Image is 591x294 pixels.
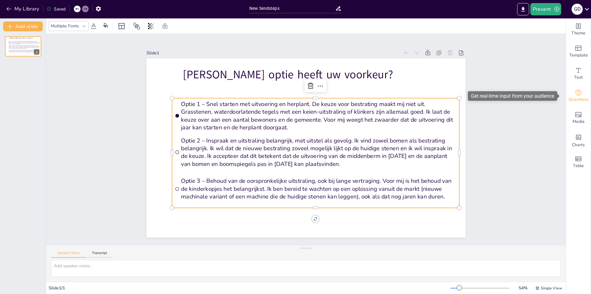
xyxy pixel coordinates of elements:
div: Multiple Fonts [50,22,80,30]
div: Slide 1 / 1 [49,285,450,291]
div: G D [572,4,583,15]
button: Speaker Notes [51,251,86,258]
span: Theme [571,30,585,37]
button: Present [530,3,561,15]
p: [PERSON_NAME] optie heeft uw voorkeur? [6,37,36,39]
div: 1 [34,49,39,55]
span: Charts [572,142,585,148]
span: Media [573,118,585,125]
div: Layout [117,21,127,31]
span: Position [133,22,140,30]
div: Add images, graphics, shapes or video [566,107,591,129]
span: Optie 2 – Inspraak en uitstraling belangrijk, met uitstel als gevolg. Ik vind zowel bomen als bes... [9,45,40,49]
span: Single View [541,286,562,291]
span: Questions [569,96,589,103]
input: Insert title [249,4,335,13]
div: Get real-time input from your audience [468,91,557,101]
div: Add text boxes [566,63,591,85]
p: [PERSON_NAME] optie heeft uw voorkeur? [155,67,421,82]
div: Change the overall theme [566,18,591,41]
div: Add charts and graphs [566,129,591,151]
span: Optie 3 – Behoud van de oorspronkelijke uitstraling, ook bij lange vertraging. Voor mij is het be... [181,177,456,201]
div: Get real-time input from your audience [566,85,591,107]
span: Optie 1 – Snel starten met uitvoering en herplant. De keuze voor bestrating maakt mij niet uit. G... [181,100,456,131]
button: G D [572,3,583,15]
div: Add ready made slides [566,41,591,63]
div: Slide 1 [147,50,399,56]
div: 54 % [516,285,530,291]
div: Add a table [566,151,591,173]
span: Text [574,74,583,81]
div: Background color [101,23,110,29]
button: Add slide [3,22,43,31]
span: Optie 1 – Snel starten met uitvoering en herplant. De keuze voor bestrating maakt mij niet uit. G... [9,41,40,45]
div: Saved [46,6,66,12]
button: Transcript [86,251,113,258]
span: Template [569,52,588,59]
button: My Library [5,4,42,14]
span: Optie 3 – Behoud van de oorspronkelijke uitstraling, ook bij lange vertraging. Voor mij is het be... [9,50,40,53]
button: Export to PowerPoint [517,3,529,15]
span: Optie 2 – Inspraak en uitstraling belangrijk, met uitstel als gevolg. Ik vind zowel bomen als bes... [181,137,456,168]
span: Table [573,163,584,169]
div: 1 [5,36,41,57]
